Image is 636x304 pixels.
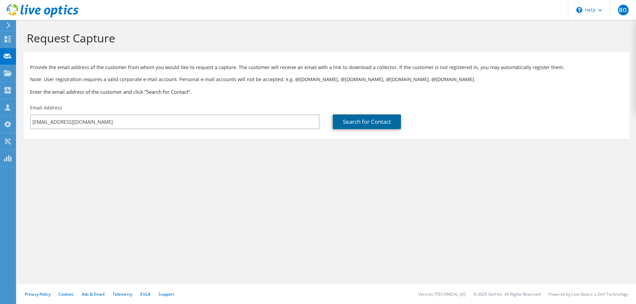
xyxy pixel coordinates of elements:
[333,114,401,129] a: Search for Contact
[27,31,623,45] h1: Request Capture
[30,76,623,83] p: Note: User registration requires a valid corporate e-mail account. Personal e-mail accounts will ...
[418,291,465,297] li: Version: [TECHNICAL_ID]
[549,291,628,297] li: Powered by Live Optics, a Dell Technology
[113,291,132,297] a: Telemetry
[618,5,629,15] span: BO
[30,88,623,95] h3: Enter the email address of the customer and click “Search for Contact”.
[140,291,151,297] a: EULA
[159,291,174,297] a: Support
[25,291,50,297] a: Privacy Policy
[30,64,623,71] p: Provide the email address of the customer from whom you would like to request a capture. The cust...
[473,291,541,297] li: © 2025 Dell Inc. All Rights Reserved
[30,104,62,111] label: Email Address
[58,291,74,297] a: Cookies
[576,7,582,13] svg: \n
[82,291,104,297] a: Ads & Email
